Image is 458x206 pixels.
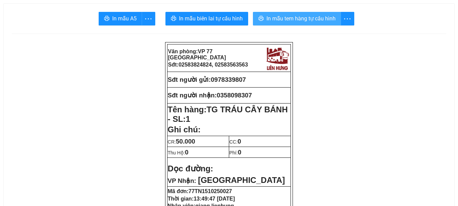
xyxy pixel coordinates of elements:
strong: Thời gian: [168,196,235,202]
span: [GEOGRAPHIC_DATA] [198,175,285,185]
span: 02583824824, 02583563563 [179,62,248,68]
strong: Sđt: [168,62,248,68]
span: Thu Hộ: [168,150,188,155]
img: logo [264,45,290,71]
button: more [341,12,354,25]
span: printer [104,16,109,22]
strong: Mã đơn: [168,188,232,194]
span: CC: [230,139,241,145]
span: 0 [238,138,241,145]
button: printerIn mẫu A5 [99,12,142,25]
span: TG TRÁU CÂY BÁNH - SL: [168,105,288,124]
span: printer [171,16,176,22]
strong: Sđt người gửi: [168,76,211,83]
span: 50.000 [176,138,195,145]
span: VP 77 [GEOGRAPHIC_DATA] [168,49,226,60]
span: 0 [238,149,241,156]
span: 0 [185,149,188,156]
span: 0978339807 [211,76,246,83]
span: In mẫu A5 [112,14,137,23]
button: printerIn mẫu biên lai tự cấu hình [165,12,248,25]
span: printer [258,16,264,22]
span: In mẫu biên lai tự cấu hình [179,14,243,23]
span: In mẫu tem hàng tự cấu hình [266,14,336,23]
span: 13:49:47 [DATE] [194,196,235,202]
strong: Văn phòng: [168,49,226,60]
strong: Dọc đường: [168,164,213,173]
span: more [142,15,155,23]
span: CR: [168,139,195,145]
span: Ghi chú: [168,125,201,134]
span: Phí: [230,150,241,155]
strong: Sđt người nhận: [168,92,217,99]
span: 77TN1510250027 [188,188,232,194]
button: more [142,12,155,25]
span: VP Nhận: [168,177,196,184]
strong: Tên hàng: [168,105,288,124]
button: printerIn mẫu tem hàng tự cấu hình [253,12,341,25]
span: 0358098307 [217,92,252,99]
span: more [341,15,354,23]
span: 1 [186,114,190,124]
